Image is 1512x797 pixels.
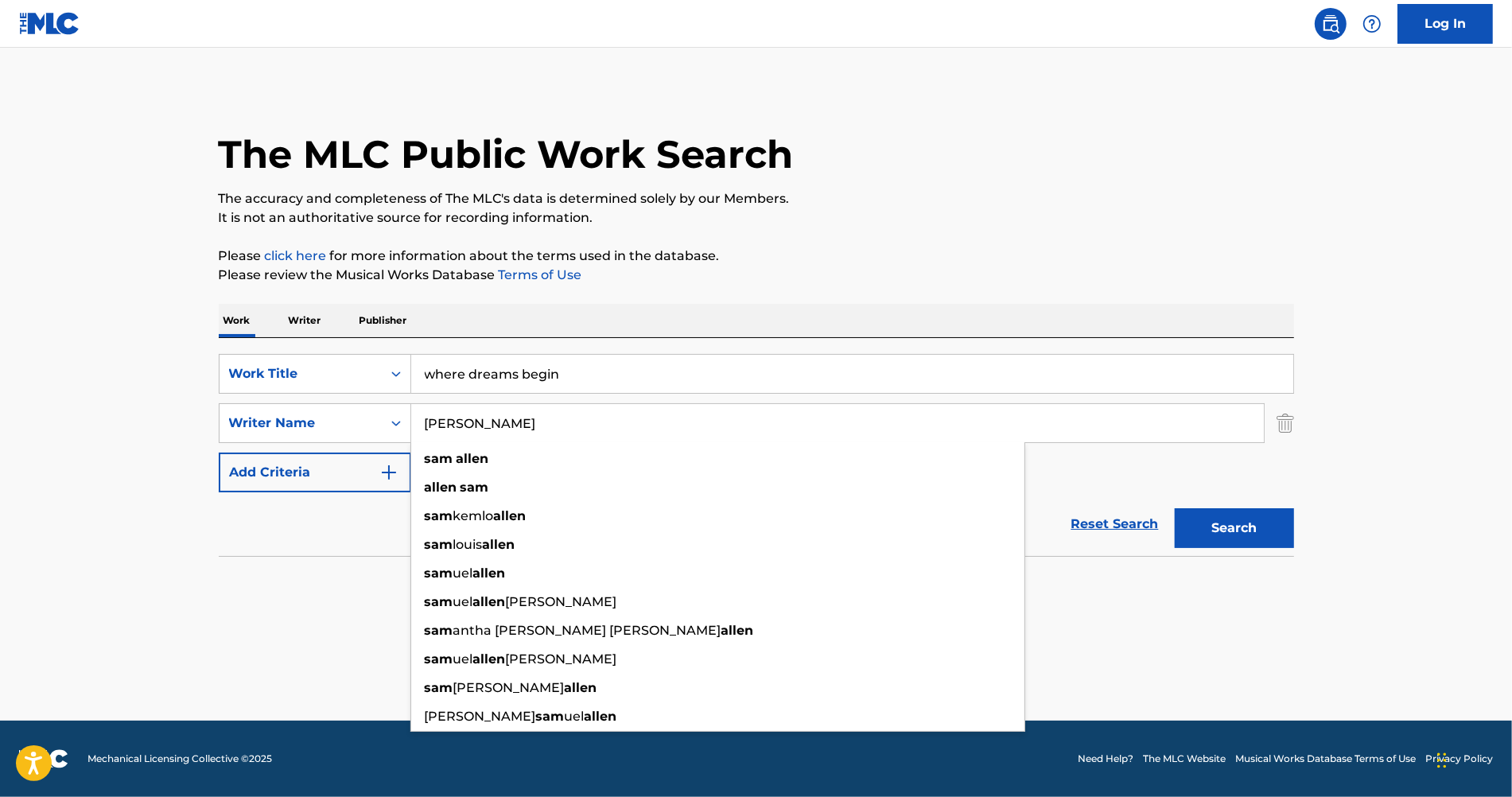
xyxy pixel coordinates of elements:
strong: sam [425,508,453,523]
span: uel [565,709,585,724]
strong: allen [565,680,597,695]
form: Search Form [219,354,1294,556]
span: kemlo [453,508,494,523]
strong: allen [483,537,515,552]
iframe: Chat Widget [1432,721,1512,797]
strong: sam [425,680,453,695]
strong: allen [473,566,506,581]
a: Log In [1397,4,1493,44]
a: Need Help? [1078,752,1133,766]
strong: allen [721,623,754,638]
img: Delete Criterion [1277,403,1294,443]
div: Writer Name [229,414,372,433]
div: Drag [1437,737,1447,784]
a: Public Search [1315,8,1347,40]
span: uel [453,651,473,667]
a: click here [265,248,327,263]
strong: allen [425,480,457,495]
p: It is not an authoritative source for recording information. [219,208,1294,227]
strong: allen [457,451,489,466]
span: [PERSON_NAME] [425,709,536,724]
img: logo [19,749,68,768]
img: help [1362,14,1382,33]
button: Search [1175,508,1294,548]
div: Help [1356,8,1388,40]
span: antha [PERSON_NAME] [PERSON_NAME] [453,623,721,638]
strong: sam [536,709,565,724]
span: uel [453,594,473,609]
a: Reset Search [1063,507,1167,542]
h1: The MLC Public Work Search [219,130,794,178]
strong: sam [425,537,453,552]
span: [PERSON_NAME] [506,594,617,609]
img: search [1321,14,1340,33]
strong: allen [585,709,617,724]
p: Please review the Musical Works Database [219,266,1294,285]
strong: allen [494,508,527,523]
span: Mechanical Licensing Collective © 2025 [87,752,272,766]
strong: sam [425,566,453,581]
p: Work [219,304,255,337]
p: The accuracy and completeness of The MLC's data is determined solely by our Members. [219,189,1294,208]
p: Publisher [355,304,412,337]
strong: sam [425,451,453,466]
strong: sam [425,594,453,609]
p: Please for more information about the terms used in the database. [219,247,1294,266]
p: Writer [284,304,326,337]
strong: sam [461,480,489,495]
strong: sam [425,623,453,638]
span: [PERSON_NAME] [506,651,617,667]
a: The MLC Website [1143,752,1226,766]
img: MLC Logo [19,12,80,35]
span: [PERSON_NAME] [453,680,565,695]
img: 9d2ae6d4665cec9f34b9.svg [379,463,398,482]
strong: allen [473,594,506,609]
a: Terms of Use [496,267,582,282]
a: Privacy Policy [1425,752,1493,766]
a: Musical Works Database Terms of Use [1235,752,1416,766]
div: Work Title [229,364,372,383]
span: uel [453,566,473,581]
span: louis [453,537,483,552]
button: Add Criteria [219,453,411,492]
strong: sam [425,651,453,667]
strong: allen [473,651,506,667]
